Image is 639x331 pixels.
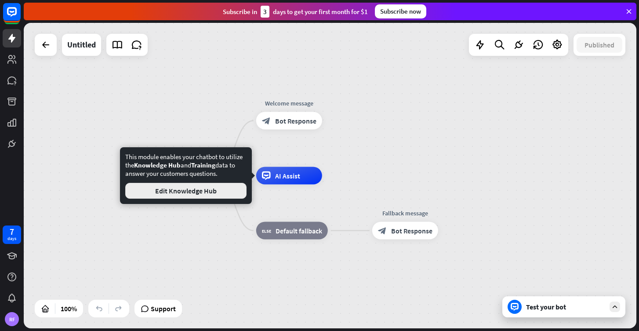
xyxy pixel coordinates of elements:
[577,37,622,53] button: Published
[67,34,96,56] div: Untitled
[250,99,329,108] div: Welcome message
[261,6,269,18] div: 3
[125,183,247,199] button: Edit Knowledge Hub
[134,161,181,169] span: Knowledge Hub
[191,161,215,169] span: Training
[378,226,387,235] i: block_bot_response
[366,209,445,218] div: Fallback message
[7,236,16,242] div: days
[275,116,316,125] span: Bot Response
[151,302,176,316] span: Support
[262,226,271,235] i: block_fallback
[125,153,247,199] div: This module enables your chatbot to utilize the and data to answer your customers questions.
[5,312,19,326] div: RF
[3,226,21,244] a: 7 days
[526,302,605,311] div: Test your bot
[391,226,432,235] span: Bot Response
[275,171,300,180] span: AI Assist
[223,6,368,18] div: Subscribe in days to get your first month for $1
[7,4,33,30] button: Open LiveChat chat widget
[58,302,80,316] div: 100%
[10,228,14,236] div: 7
[262,116,271,125] i: block_bot_response
[375,4,426,18] div: Subscribe now
[276,226,322,235] span: Default fallback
